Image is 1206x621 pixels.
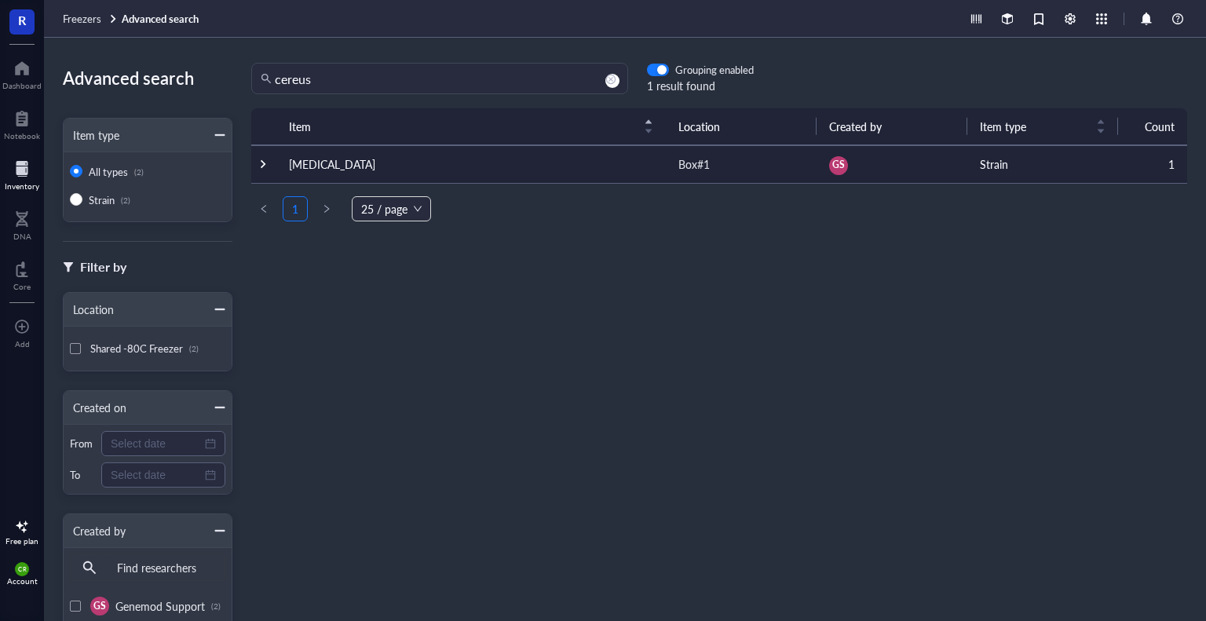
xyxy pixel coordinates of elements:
[90,341,183,356] span: Shared -80C Freezer
[211,601,221,611] div: (2)
[18,10,26,30] span: R
[4,131,40,141] div: Notebook
[283,196,308,221] li: 1
[70,468,95,482] div: To
[817,108,967,145] th: Created by
[276,145,666,183] td: [MEDICAL_DATA]
[259,204,269,214] span: left
[251,196,276,221] button: left
[314,196,339,221] button: right
[2,81,42,90] div: Dashboard
[322,204,331,214] span: right
[89,192,115,207] span: Strain
[80,257,126,277] div: Filter by
[675,63,754,77] div: Grouping enabled
[251,196,276,221] li: Previous Page
[5,181,39,191] div: Inventory
[2,56,42,90] a: Dashboard
[64,126,119,144] div: Item type
[121,195,130,205] div: (2)
[967,145,1118,183] td: Strain
[289,118,634,135] span: Item
[111,435,202,452] input: Select date
[647,77,754,94] div: 1 result found
[1118,108,1187,145] th: Count
[64,399,126,416] div: Created on
[1118,145,1187,183] td: 1
[134,167,144,177] div: (2)
[276,108,666,145] th: Item
[64,522,126,539] div: Created by
[189,344,199,353] div: (2)
[967,108,1118,145] th: Item type
[4,106,40,141] a: Notebook
[352,196,431,221] div: Page Size
[13,206,31,241] a: DNA
[678,155,710,173] div: Box#1
[93,599,106,613] span: GS
[13,257,31,291] a: Core
[283,197,307,221] a: 1
[832,158,845,172] span: GS
[13,282,31,291] div: Core
[63,12,119,26] a: Freezers
[13,232,31,241] div: DNA
[5,536,38,546] div: Free plan
[980,118,1087,135] span: Item type
[63,11,101,26] span: Freezers
[115,598,205,614] span: Genemod Support
[111,466,202,484] input: Select date
[122,12,202,26] a: Advanced search
[314,196,339,221] li: Next Page
[15,339,30,349] div: Add
[63,63,232,93] div: Advanced search
[361,197,422,221] span: 25 / page
[64,301,114,318] div: Location
[70,437,95,451] div: From
[5,156,39,191] a: Inventory
[666,108,817,145] th: Location
[7,576,38,586] div: Account
[18,565,26,572] span: CR
[89,164,128,179] span: All types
